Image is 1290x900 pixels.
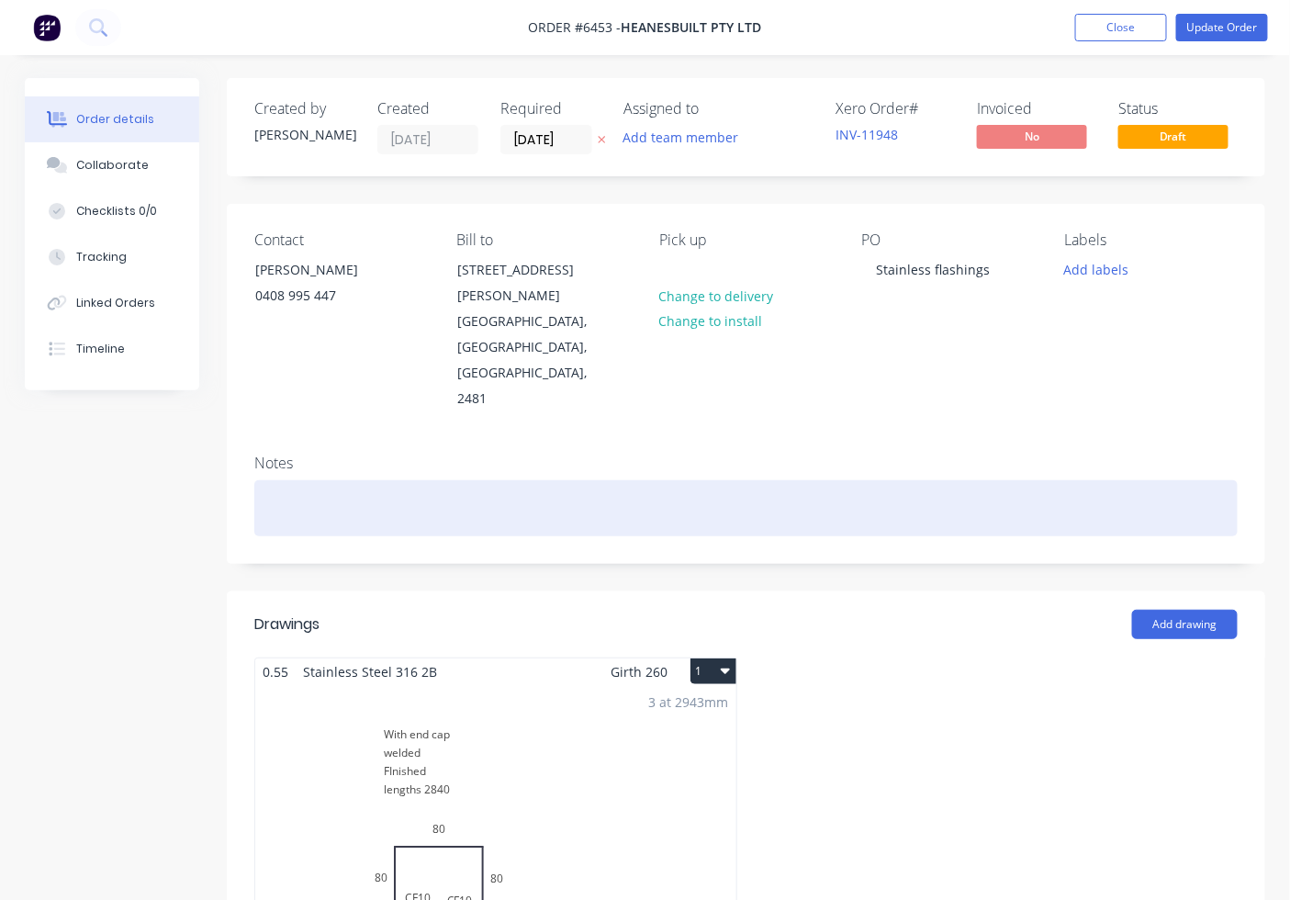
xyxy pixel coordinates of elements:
div: Tracking [76,249,127,265]
button: 1 [690,658,736,684]
div: Timeline [76,341,125,357]
button: Add labels [1054,256,1139,281]
div: Pick up [659,231,833,249]
div: Bill to [457,231,631,249]
div: Required [500,100,601,118]
button: Tracking [25,234,199,280]
div: Linked Orders [76,295,155,311]
div: Stainless flashings [862,256,1005,283]
button: Timeline [25,326,199,372]
div: [PERSON_NAME] [254,125,355,144]
button: Change to install [649,309,772,333]
button: Change to delivery [649,283,783,308]
div: Drawings [254,613,320,636]
button: Order details [25,96,199,142]
button: Close [1075,14,1167,41]
a: INV-11948 [836,126,898,143]
div: 0408 995 447 [255,283,408,309]
div: Invoiced [977,100,1096,118]
div: Created by [254,100,355,118]
button: Add drawing [1132,610,1238,639]
button: Add team member [613,125,748,150]
div: [PERSON_NAME][GEOGRAPHIC_DATA], [GEOGRAPHIC_DATA], [GEOGRAPHIC_DATA], 2481 [458,283,611,411]
div: 3 at 2943mm [649,692,729,712]
div: [STREET_ADDRESS][PERSON_NAME][GEOGRAPHIC_DATA], [GEOGRAPHIC_DATA], [GEOGRAPHIC_DATA], 2481 [443,256,626,412]
button: Add team member [623,125,748,150]
div: Order details [76,111,154,128]
span: Stainless Steel 316 2B [296,658,444,685]
button: Update Order [1176,14,1268,41]
div: Created [377,100,478,118]
div: Assigned to [623,100,807,118]
div: Labels [1064,231,1238,249]
span: Order #6453 - [529,19,622,37]
div: Checklists 0/0 [76,203,157,219]
div: Xero Order # [836,100,955,118]
span: Heanesbuilt Pty Ltd [622,19,762,37]
button: Collaborate [25,142,199,188]
div: PO [862,231,1036,249]
span: No [977,125,1087,148]
span: 0.55 [255,658,296,685]
span: Draft [1118,125,1228,148]
button: Linked Orders [25,280,199,326]
span: Girth 260 [611,658,668,685]
div: [PERSON_NAME] [255,257,408,283]
div: Collaborate [76,157,149,174]
img: Factory [33,14,61,41]
div: [STREET_ADDRESS] [458,257,611,283]
div: [PERSON_NAME]0408 995 447 [240,256,423,315]
div: Notes [254,455,1238,472]
div: Contact [254,231,428,249]
div: Status [1118,100,1238,118]
button: Checklists 0/0 [25,188,199,234]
